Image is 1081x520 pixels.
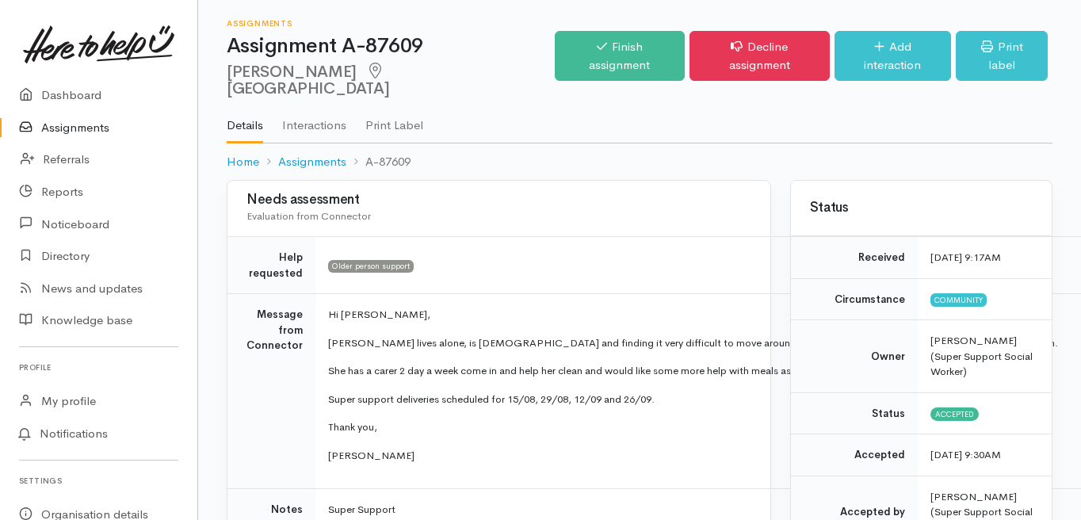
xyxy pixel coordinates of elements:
a: Home [227,153,259,171]
td: Owner [791,320,918,393]
span: Older person support [328,260,414,273]
td: Received [791,237,918,279]
a: Print Label [365,97,423,142]
a: Print label [956,31,1048,81]
h6: Assignments [227,19,555,28]
span: Accepted [930,407,979,420]
a: Decline assignment [689,31,830,81]
td: Message from Connector [227,294,315,489]
a: Interactions [282,97,346,142]
h6: Profile [19,357,178,378]
nav: breadcrumb [227,143,1052,181]
h6: Settings [19,470,178,491]
time: [DATE] 9:30AM [930,448,1001,461]
a: Assignments [278,153,346,171]
td: Status [791,392,918,434]
time: [DATE] 9:17AM [930,250,1001,264]
td: Accepted [791,434,918,476]
h3: Status [810,201,1033,216]
a: Details [227,97,263,143]
a: Add interaction [835,31,952,81]
span: Community [930,293,987,306]
h1: Assignment A-87609 [227,35,555,58]
li: A-87609 [346,153,411,171]
span: [GEOGRAPHIC_DATA] [227,61,389,98]
a: Finish assignment [555,31,684,81]
td: Help requested [227,237,315,294]
h3: Needs assessment [246,193,751,208]
td: Circumstance [791,278,918,320]
span: Evaluation from Connector [246,209,371,223]
h2: [PERSON_NAME] [227,63,555,98]
span: [PERSON_NAME] (Super Support Social Worker) [930,334,1033,378]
